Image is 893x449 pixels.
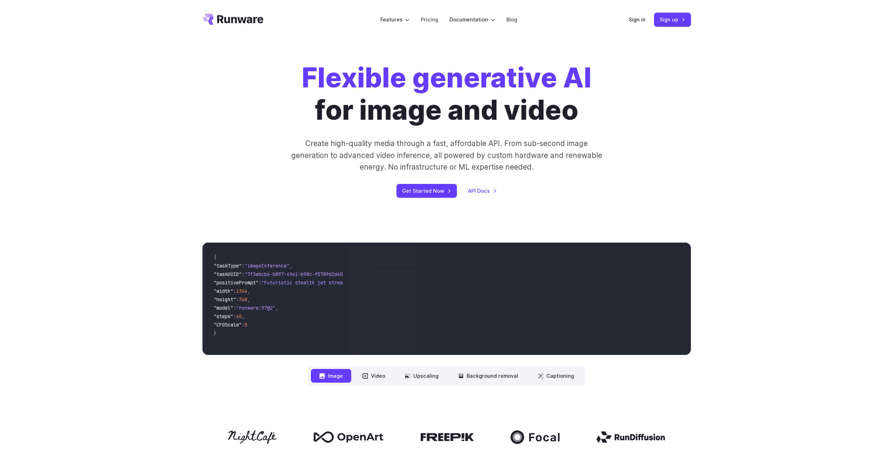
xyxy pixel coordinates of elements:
[214,263,242,269] span: "taskType"
[396,184,457,198] a: Get Started Now
[236,296,239,303] span: :
[214,254,216,260] span: {
[449,15,495,24] label: Documentation
[354,369,394,383] button: Video
[236,313,242,319] span: 40
[233,288,236,294] span: :
[450,369,527,383] button: Background removal
[214,330,216,336] span: }
[214,313,233,319] span: "steps"
[245,271,351,277] span: "7f3ebcb6-b897-49e1-b98c-f5789d2d40d7"
[242,313,245,319] span: ,
[290,138,603,173] p: Create high-quality media through a fast, affordable API. From sub-second image generation to adv...
[275,305,278,311] span: ,
[289,263,292,269] span: ,
[214,305,233,311] span: "model"
[311,369,351,383] button: Image
[233,313,236,319] span: :
[202,14,264,25] a: Go to /
[214,322,242,328] span: "CFGScale"
[239,296,247,303] span: 768
[396,369,447,383] button: Upscaling
[247,288,250,294] span: ,
[214,288,233,294] span: "width"
[261,279,517,286] span: "Futuristic stealth jet streaking through a neon-lit cityscape with glowing purple exhaust"
[247,296,250,303] span: ,
[654,13,691,26] a: Sign up
[380,15,409,24] label: Features
[214,271,242,277] span: "taskUUID"
[302,62,592,126] h1: for image and video
[629,15,646,24] a: Sign in
[529,369,582,383] button: Captioning
[245,322,247,328] span: 5
[468,187,497,195] a: API Docs
[242,322,245,328] span: :
[245,263,289,269] span: "imageInference"
[506,15,517,24] a: Blog
[236,288,247,294] span: 1344
[214,279,259,286] span: "positivePrompt"
[259,279,261,286] span: :
[242,263,245,269] span: :
[242,271,245,277] span: :
[302,61,592,94] strong: Flexible generative AI
[214,296,236,303] span: "height"
[236,305,275,311] span: "runware:97@2"
[421,15,438,24] a: Pricing
[233,305,236,311] span: :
